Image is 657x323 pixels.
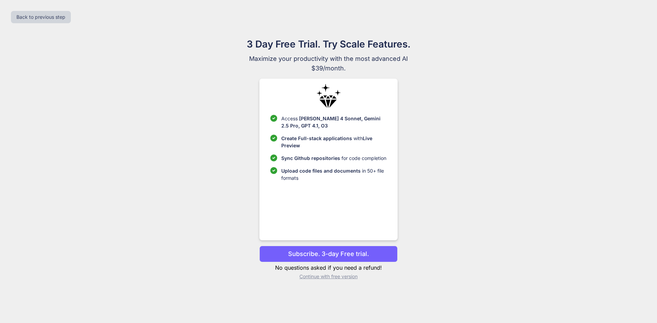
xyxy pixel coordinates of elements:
button: Subscribe. 3-day Free trial. [259,246,397,262]
span: Maximize your productivity with the most advanced AI [214,54,443,64]
p: in 50+ file formats [281,167,386,181]
img: checklist [270,135,277,142]
p: Access [281,115,386,129]
span: Create Full-stack applications [281,135,353,141]
h1: 3 Day Free Trial. Try Scale Features. [214,37,443,51]
p: Continue with free version [259,273,397,280]
span: Upload code files and documents [281,168,361,174]
p: for code completion [281,154,386,162]
p: No questions asked if you need a refund! [259,264,397,272]
p: with [281,135,386,149]
span: $39/month. [214,64,443,73]
img: checklist [270,154,277,161]
img: checklist [270,115,277,122]
button: Back to previous step [11,11,71,23]
span: [PERSON_NAME] 4 Sonnet, Gemini 2.5 Pro, GPT 4.1, O3 [281,116,381,129]
p: Subscribe. 3-day Free trial. [288,249,369,258]
img: checklist [270,167,277,174]
span: Sync Github repositories [281,155,340,161]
